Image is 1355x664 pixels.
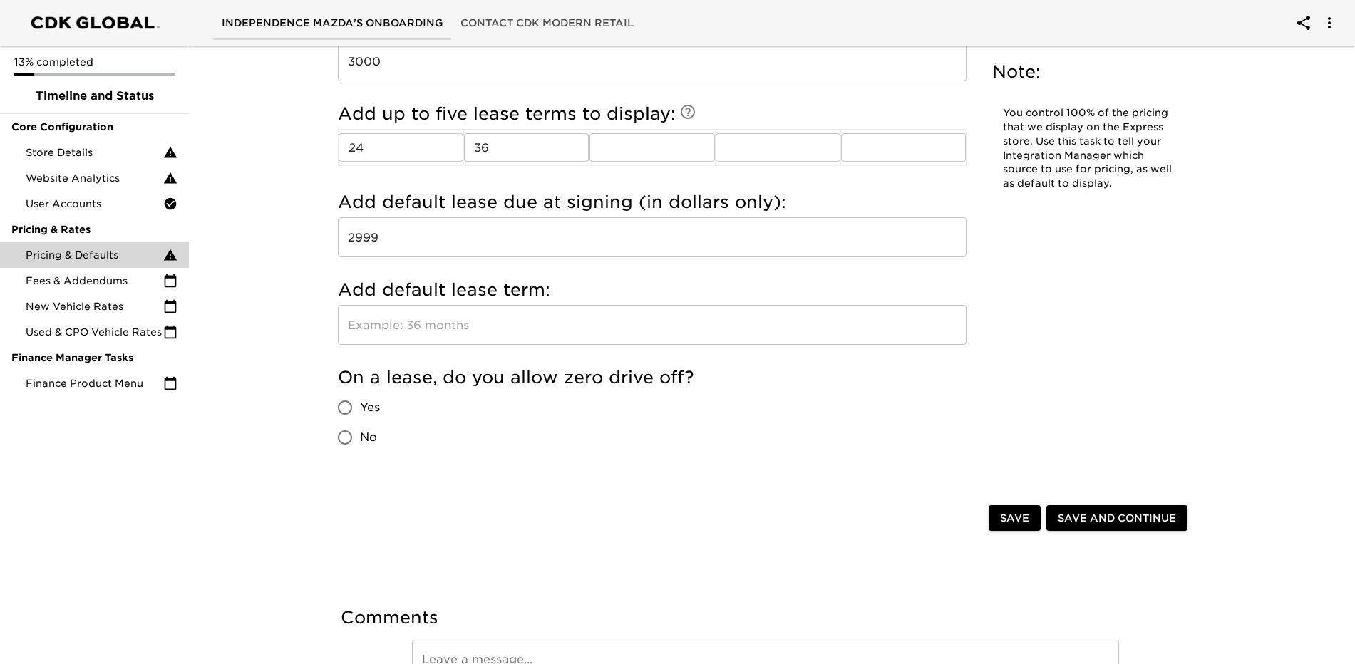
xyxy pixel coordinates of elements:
span: Store Details [26,145,163,160]
span: Save [1000,509,1029,527]
span: Timeline and Status [11,88,177,105]
span: Website Analytics [26,171,163,185]
span: Fees & Addendums [26,274,163,288]
button: account of current user [1287,6,1321,40]
button: Save and Continue [1046,505,1187,531]
p: 13% completed [14,55,175,69]
span: User Accounts [26,197,163,211]
span: Independence Mazda's Onboarding [222,14,443,32]
span: No [360,429,377,446]
h5: Add default lease due at signing (in dollars only): [338,191,967,214]
button: Save [989,505,1041,531]
span: Yes [360,399,380,416]
p: You control 100% of the pricing that we display on the Express store. Use this task to tell your ... [1003,106,1174,191]
input: Example: $5000 or 25% [338,41,967,81]
span: Pricing & Defaults [26,248,163,262]
h5: Note: [992,61,1185,83]
h5: Add default lease term: [338,279,967,301]
h5: Add up to five lease terms to display: [338,103,967,125]
input: Example: $3500 [338,217,967,257]
span: Save and Continue [1058,509,1176,527]
span: Core Configuration [11,120,177,134]
h5: Comments [341,606,1190,629]
input: Example: 36 months [338,305,967,345]
span: Pricing & Rates [11,222,177,237]
span: Finance Product Menu [26,376,163,390]
span: Contact CDK Modern Retail [460,14,634,32]
span: New Vehicle Rates [26,299,163,313]
span: Finance Manager Tasks [11,351,177,365]
button: account of current user [1312,6,1346,40]
h5: On a lease, do you allow zero drive off? [338,366,967,389]
span: Used & CPO Vehicle Rates [26,325,163,339]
